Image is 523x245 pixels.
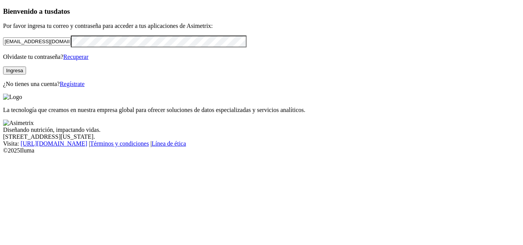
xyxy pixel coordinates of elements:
[3,67,26,75] button: Ingresa
[3,107,520,114] p: La tecnología que creamos en nuestra empresa global para ofrecer soluciones de datos especializad...
[90,140,149,147] a: Términos y condiciones
[3,127,520,133] div: Diseñando nutrición, impactando vidas.
[54,7,70,15] span: datos
[3,7,520,16] h3: Bienvenido a tus
[63,54,88,60] a: Recuperar
[3,120,34,127] img: Asimetrix
[3,81,520,88] p: ¿No tienes una cuenta?
[3,94,22,101] img: Logo
[3,133,520,140] div: [STREET_ADDRESS][US_STATE].
[21,140,87,147] a: [URL][DOMAIN_NAME]
[60,81,85,87] a: Regístrate
[3,54,520,60] p: Olvidaste tu contraseña?
[3,23,520,29] p: Por favor ingresa tu correo y contraseña para acceder a tus aplicaciones de Asimetrix:
[152,140,186,147] a: Línea de ética
[3,147,520,154] div: © 2025 Iluma
[3,37,71,45] input: Tu correo
[3,140,520,147] div: Visita : | |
